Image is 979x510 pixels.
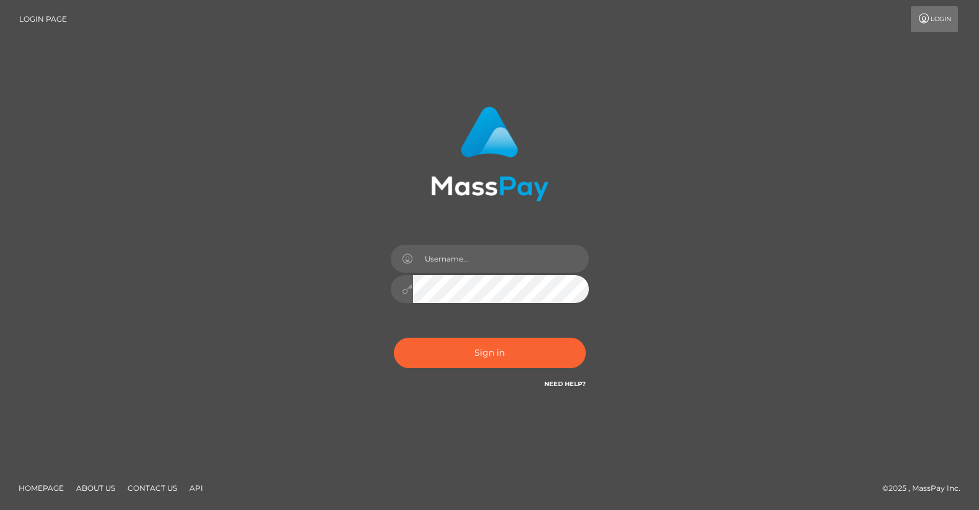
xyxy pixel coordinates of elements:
a: About Us [71,478,120,498]
a: Homepage [14,478,69,498]
input: Username... [413,245,589,273]
button: Sign in [394,338,586,368]
a: Need Help? [544,380,586,388]
a: Login Page [19,6,67,32]
img: MassPay Login [431,107,549,201]
a: API [185,478,208,498]
div: © 2025 , MassPay Inc. [882,481,970,495]
a: Contact Us [123,478,182,498]
a: Login [911,6,958,32]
